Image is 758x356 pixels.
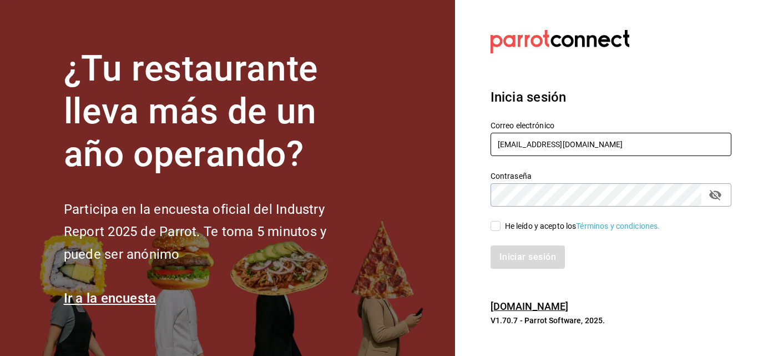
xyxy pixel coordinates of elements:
[491,315,731,326] p: V1.70.7 - Parrot Software, 2025.
[491,300,569,312] a: [DOMAIN_NAME]
[505,220,660,232] div: He leído y acepto los
[706,185,725,204] button: passwordField
[64,290,156,306] a: Ir a la encuesta
[491,172,731,180] label: Contraseña
[64,48,363,176] h1: ¿Tu restaurante lleva más de un año operando?
[576,222,660,230] a: Términos y condiciones.
[491,122,731,129] label: Correo electrónico
[64,198,363,266] h2: Participa en la encuesta oficial del Industry Report 2025 de Parrot. Te toma 5 minutos y puede se...
[491,133,731,156] input: Ingresa tu correo electrónico
[491,87,731,107] h3: Inicia sesión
